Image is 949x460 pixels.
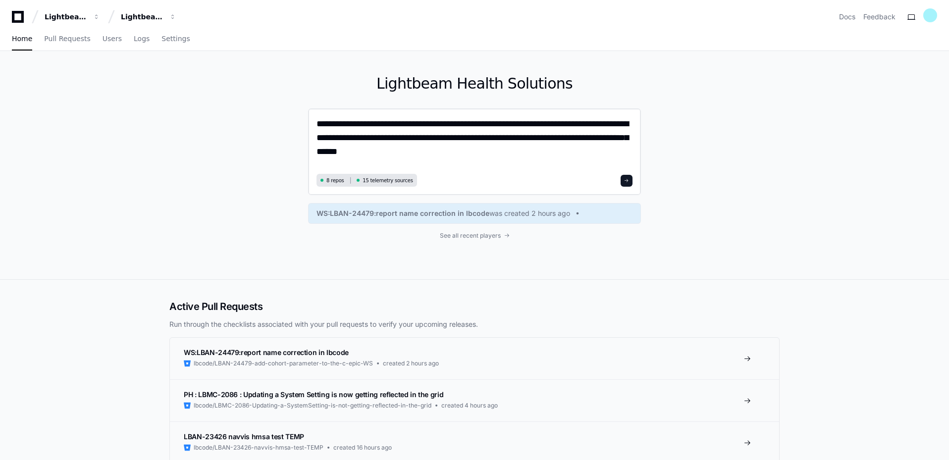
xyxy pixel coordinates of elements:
span: created 4 hours ago [441,402,498,409]
a: Home [12,28,32,51]
span: Users [103,36,122,42]
a: See all recent players [308,232,641,240]
a: Pull Requests [44,28,90,51]
span: created 2 hours ago [383,359,439,367]
span: Pull Requests [44,36,90,42]
span: 15 telemetry sources [363,177,413,184]
span: Logs [134,36,150,42]
span: See all recent players [440,232,501,240]
button: Feedback [863,12,896,22]
span: lbcode/LBAN-23426-navvis-hmsa-test-TEMP [194,444,323,452]
div: Lightbeam Health Solutions [121,12,163,22]
span: created 16 hours ago [333,444,392,452]
button: Lightbeam Health Solutions [117,8,180,26]
a: Docs [839,12,855,22]
span: LBAN-23426 navvis hmsa test TEMP [184,432,304,441]
h2: Active Pull Requests [169,300,780,313]
a: PH : LBMC-2086 : Updating a System Setting is now getting reflected in the gridlbcode/LBMC-2086-U... [170,379,779,421]
span: lbcode/LBMC-2086-Updating-a-SystemSetting-is-not-getting-reflected-in-the-grid [194,402,431,409]
span: Home [12,36,32,42]
span: WS:LBAN-24479:report name correction in lbcode [184,348,349,357]
p: Run through the checklists associated with your pull requests to verify your upcoming releases. [169,319,780,329]
a: Logs [134,28,150,51]
a: WS:LBAN-24479:report name correction in lbcodewas created 2 hours ago [316,208,633,218]
span: was created 2 hours ago [489,208,570,218]
span: Settings [161,36,190,42]
span: PH : LBMC-2086 : Updating a System Setting is now getting reflected in the grid [184,390,443,399]
div: Lightbeam Health [45,12,87,22]
a: WS:LBAN-24479:report name correction in lbcodelbcode/LBAN-24479-add-cohort-parameter-to-the-c-epi... [170,338,779,379]
h1: Lightbeam Health Solutions [308,75,641,93]
a: Users [103,28,122,51]
button: Lightbeam Health [41,8,104,26]
span: 8 repos [326,177,344,184]
span: lbcode/LBAN-24479-add-cohort-parameter-to-the-c-epic-WS [194,359,373,367]
span: WS:LBAN-24479:report name correction in lbcode [316,208,489,218]
a: Settings [161,28,190,51]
